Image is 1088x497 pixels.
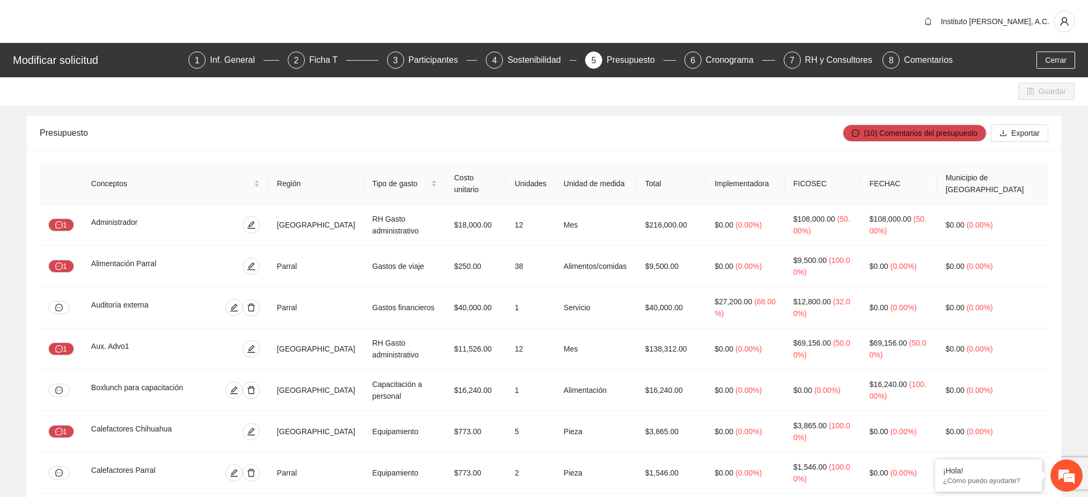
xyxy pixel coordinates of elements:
button: Cerrar [1036,52,1075,69]
td: Servicio [555,287,637,328]
div: 4Sostenibilidad [486,52,576,69]
button: edit [243,423,260,440]
button: message1 [48,342,74,355]
span: message [852,129,859,138]
span: $0.00 [946,262,965,271]
button: delete [243,382,260,399]
span: edit [243,262,259,271]
span: ( 0.00% ) [890,469,917,477]
span: $0.00 [870,262,888,271]
th: Unidades [506,163,555,204]
div: Participantes [408,52,467,69]
button: edit [225,382,243,399]
span: $12,800.00 [793,297,831,306]
span: $0.00 [946,345,965,353]
td: Alimentación [555,370,637,411]
span: ( 0.00% ) [967,262,993,271]
span: ( 0.00% ) [735,262,762,271]
div: 2Ficha T [288,52,378,69]
span: ( 0.00% ) [967,345,993,353]
td: 12 [506,204,555,246]
span: 4 [492,56,497,65]
td: Parral [268,452,364,494]
td: Equipamiento [364,411,446,452]
td: $250.00 [446,246,506,287]
span: $0.00 [946,221,965,229]
span: 2 [294,56,298,65]
span: edit [226,469,242,477]
button: downloadExportar [991,125,1048,142]
td: Parral [268,287,364,328]
span: ( 50.00% ) [793,339,850,359]
td: $773.00 [446,411,506,452]
span: ( 0.00% ) [735,427,762,436]
span: $0.00 [870,469,888,477]
button: edit [243,340,260,357]
span: ( 100.00% ) [793,463,850,483]
span: message [55,386,63,394]
span: message [55,428,63,436]
span: ( 0.00% ) [735,386,762,394]
span: download [999,129,1007,138]
span: ( 32.00% ) [793,297,850,318]
td: $18,000.00 [446,204,506,246]
td: Capacitación a personal [364,370,446,411]
span: $0.00 [946,427,965,436]
td: Pieza [555,452,637,494]
div: Ficha T [309,52,346,69]
td: [GEOGRAPHIC_DATA] [268,370,364,411]
button: message(10) Comentarios del presupuesto [843,125,987,142]
th: Unidad de medida [555,163,637,204]
th: FICOSEC [785,163,861,204]
span: message [55,262,63,271]
div: Presupuesto [40,118,843,148]
td: $1,546.00 [637,452,706,494]
div: RH y Consultores [805,52,881,69]
td: $40,000.00 [446,287,506,328]
button: saveGuardar [1018,83,1075,100]
th: FECHAC [861,163,937,204]
td: RH Gasto administrativo [364,204,446,246]
span: Conceptos [91,178,252,189]
span: ( 0.00% ) [967,221,993,229]
span: $108,000.00 [793,215,835,223]
th: Total [637,163,706,204]
div: 8Comentarios [882,52,953,69]
th: Municipio de [GEOGRAPHIC_DATA] [937,163,1048,204]
th: Región [268,163,364,204]
span: message [55,304,63,311]
span: ( 50.00% ) [870,339,926,359]
span: ( 0.00% ) [890,303,917,312]
button: edit [225,299,243,316]
span: $27,200.00 [714,297,752,306]
span: message [55,221,63,230]
td: 12 [506,328,555,370]
button: user [1054,11,1075,32]
div: Aux. Advo1 [91,340,186,357]
span: (10) Comentarios del presupuesto [864,127,977,139]
div: Auditoría externa [91,299,187,316]
span: Exportar [1011,127,1040,139]
div: Calefactores Chihuahua [91,423,207,440]
button: edit [225,464,243,481]
div: Cronograma [706,52,762,69]
div: Presupuesto [607,52,663,69]
button: message [48,301,70,314]
span: ( 0.00% ) [735,221,762,229]
td: $16,240.00 [637,370,706,411]
button: message [48,466,70,479]
td: 2 [506,452,555,494]
td: $16,240.00 [446,370,506,411]
span: $108,000.00 [870,215,911,223]
span: ( 100.00% ) [793,421,850,442]
span: message [55,345,63,354]
span: edit [243,345,259,353]
span: $1,546.00 [793,463,827,471]
span: ( 0.00% ) [967,386,993,394]
td: [GEOGRAPHIC_DATA] [268,328,364,370]
span: edit [226,386,242,394]
span: ( 0.00% ) [735,469,762,477]
span: $0.00 [870,427,888,436]
span: 5 [592,56,596,65]
div: Administrador [91,216,190,233]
